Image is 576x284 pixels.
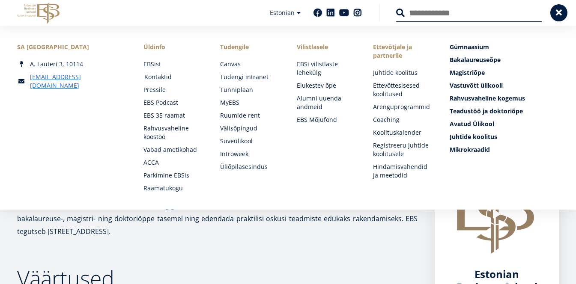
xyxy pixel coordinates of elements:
[143,145,203,154] a: Vabad ametikohad
[450,107,559,115] a: Teadustöö ja doktoriõpe
[220,73,280,81] a: Tudengi intranet
[450,133,497,141] span: Juhtide koolitus
[17,186,418,238] p: 1988. aastal asutatud [GEOGRAPHIC_DATA] tegutsev Estonian Business School (EBS) on vanim äriharid...
[339,9,349,17] a: Youtube
[143,60,203,68] a: EBSist
[220,163,280,171] a: Üliõpilasesindus
[220,150,280,158] a: Introweek
[373,103,433,111] a: Arenguprogrammid
[326,9,335,17] a: Linkedin
[373,163,433,180] a: Hindamisvahendid ja meetodid
[297,81,356,90] a: Elukestev õpe
[450,43,489,51] span: Gümnaasium
[143,111,203,120] a: EBS 35 raamat
[450,94,559,103] a: Rahvusvaheline kogemus
[143,184,203,192] a: Raamatukogu
[220,124,280,133] a: Välisõpingud
[450,56,559,64] a: Bakalaureuseõpe
[373,115,433,124] a: Coaching
[450,81,559,90] a: Vastuvõtt ülikooli
[450,68,559,77] a: Magistriõpe
[297,94,356,111] a: Alumni uuenda andmeid
[220,43,280,51] a: Tudengile
[373,43,433,60] span: Ettevõtjale ja partnerile
[143,43,203,51] span: Üldinfo
[143,86,203,94] a: Pressile
[17,60,126,68] div: A. Lauteri 3, 10114
[373,141,433,158] a: Registreeru juhtide koolitusele
[450,94,525,102] span: Rahvusvaheline kogemus
[450,145,490,154] span: Mikrokraadid
[220,111,280,120] a: Ruumide rent
[450,43,559,51] a: Gümnaasium
[450,133,559,141] a: Juhtide koolitus
[373,68,433,77] a: Juhtide koolitus
[220,137,280,145] a: Suveülikool
[450,145,559,154] a: Mikrokraadid
[297,60,356,77] a: EBSi vilistlaste lehekülg
[297,43,356,51] span: Vilistlasele
[313,9,322,17] a: Facebook
[143,171,203,180] a: Parkimine EBSis
[450,120,559,128] a: Avatud Ülikool
[373,128,433,137] a: Koolituskalender
[144,73,204,81] a: Kontaktid
[30,73,126,90] a: [EMAIL_ADDRESS][DOMAIN_NAME]
[220,60,280,68] a: Canvas
[220,86,280,94] a: Tunniplaan
[17,43,126,51] div: SA [GEOGRAPHIC_DATA]
[297,115,356,124] a: EBS Mõjufond
[450,107,523,115] span: Teadustöö ja doktoriõpe
[143,98,203,107] a: EBS Podcast
[450,68,485,77] span: Magistriõpe
[373,81,433,98] a: Ettevõttesisesed koolitused
[353,9,362,17] a: Instagram
[450,120,494,128] span: Avatud Ülikool
[143,124,203,141] a: Rahvusvaheline koostöö
[450,56,501,64] span: Bakalaureuseõpe
[450,81,503,89] span: Vastuvõtt ülikooli
[220,98,280,107] a: MyEBS
[143,158,203,167] a: ACCA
